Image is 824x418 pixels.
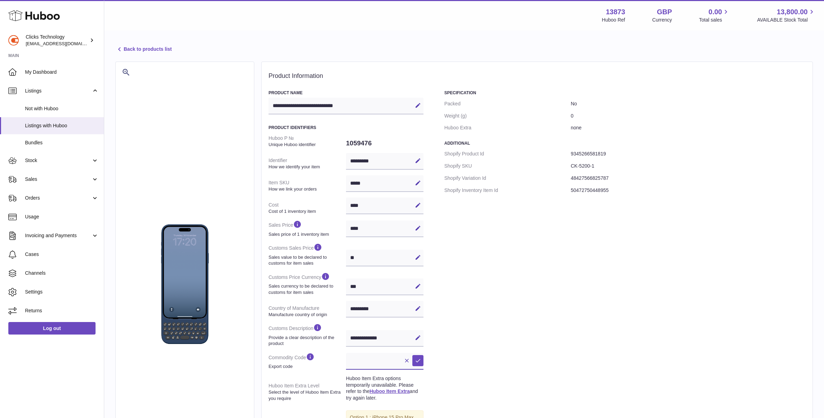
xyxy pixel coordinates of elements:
dd: none [571,122,806,134]
span: Listings [25,88,91,94]
strong: Sales price of 1 inventory item [269,231,344,238]
span: [EMAIL_ADDRESS][DOMAIN_NAME] [26,41,102,46]
strong: Unique Huboo identifier [269,142,344,148]
div: Currency [652,17,672,23]
strong: Manufacture country of origin [269,312,344,318]
dt: Identifier [269,154,346,172]
span: Stock [25,157,91,164]
img: 15_Pro_Max_Royal_Ink_-_iPhone.png [123,222,247,346]
a: Huboo Item Extra [370,388,410,394]
dt: Item SKU [269,177,346,195]
dt: Shopify SKU [444,160,571,172]
strong: Sales value to be declared to customs for item sales [269,254,344,266]
strong: 13873 [606,7,625,17]
a: Back to products list [115,45,172,54]
dt: Huboo P № [269,132,346,150]
a: 0.00 Total sales [699,7,730,23]
span: Listings with Huboo [25,122,99,129]
strong: Cost of 1 inventory item [269,208,344,215]
dd: CK-5200-1 [571,160,806,172]
span: Usage [25,214,99,220]
span: 13,800.00 [777,7,808,17]
span: Settings [25,289,99,295]
dt: Commodity Code [269,349,346,372]
dt: Packed [444,98,571,110]
span: Huboo Item Extra options temporarily unavailable. Please refer to the and try again later. [346,376,418,401]
dd: 0 [571,110,806,122]
h3: Product Name [269,90,423,96]
dt: Country of Manufacture [269,302,346,320]
dt: Sales Price [269,217,346,240]
span: Total sales [699,17,730,23]
strong: GBP [657,7,672,17]
span: Not with Huboo [25,105,99,112]
span: AVAILABLE Stock Total [757,17,816,23]
span: Cases [25,251,99,258]
span: 0.00 [709,7,722,17]
strong: Select the level of Huboo Item Extra you require [269,389,344,401]
a: Log out [8,322,96,335]
dt: Shopify Variation Id [444,172,571,184]
dt: Huboo Extra [444,122,571,134]
div: Huboo Ref [602,17,625,23]
span: Orders [25,195,91,201]
dd: No [571,98,806,110]
span: Sales [25,176,91,183]
a: 13,800.00 AVAILABLE Stock Total [757,7,816,23]
dd: 48427566825787 [571,172,806,184]
dt: Customs Price Currency [269,269,346,298]
span: Bundles [25,139,99,146]
div: Clicks Technology [26,34,88,47]
h2: Product Information [269,72,806,80]
span: Returns [25,307,99,314]
dd: 50472750448955 [571,184,806,196]
span: My Dashboard [25,69,99,75]
strong: How we link your orders [269,186,344,192]
dt: Shopify Product Id [444,148,571,160]
dt: Cost [269,199,346,217]
strong: Sales currency to be declared to customs for item sales [269,283,344,295]
h3: Additional [444,140,806,146]
img: kp@clicks.tech [8,35,19,46]
dt: Customs Sales Price [269,240,346,269]
dt: Huboo Item Extra Level [269,380,346,404]
span: Invoicing and Payments [25,232,91,239]
strong: How we identify your item [269,164,344,170]
strong: Provide a clear description of the product [269,335,344,347]
h3: Specification [444,90,806,96]
dd: 9345266581819 [571,148,806,160]
dt: Weight (g) [444,110,571,122]
span: Channels [25,270,99,276]
dt: Customs Description [269,320,346,349]
h3: Product Identifiers [269,125,423,130]
strong: Export code [269,363,344,370]
dd: 1059476 [346,136,423,151]
dt: Shopify Inventory Item Id [444,184,571,196]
